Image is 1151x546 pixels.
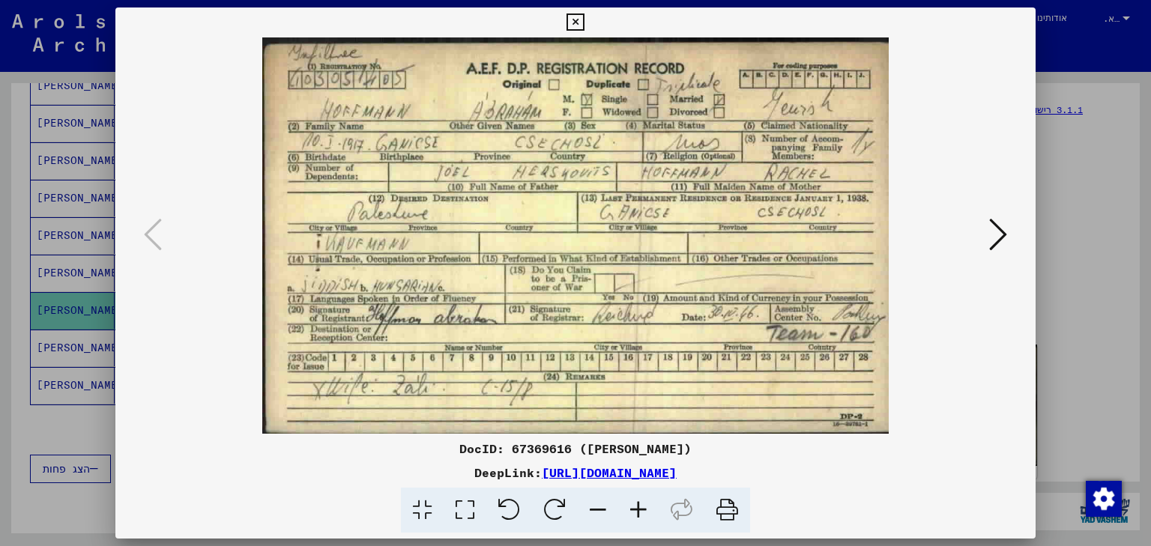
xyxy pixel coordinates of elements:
img: 001.jpg [166,37,985,434]
img: שינוי הסכמה [1086,481,1122,517]
div: שינוי הסכמה [1085,480,1121,516]
div: DocID: 67369616 ([PERSON_NAME]) [115,440,1036,458]
a: [URL][DOMAIN_NAME] [542,465,677,480]
div: DeepLink: [115,464,1036,482]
